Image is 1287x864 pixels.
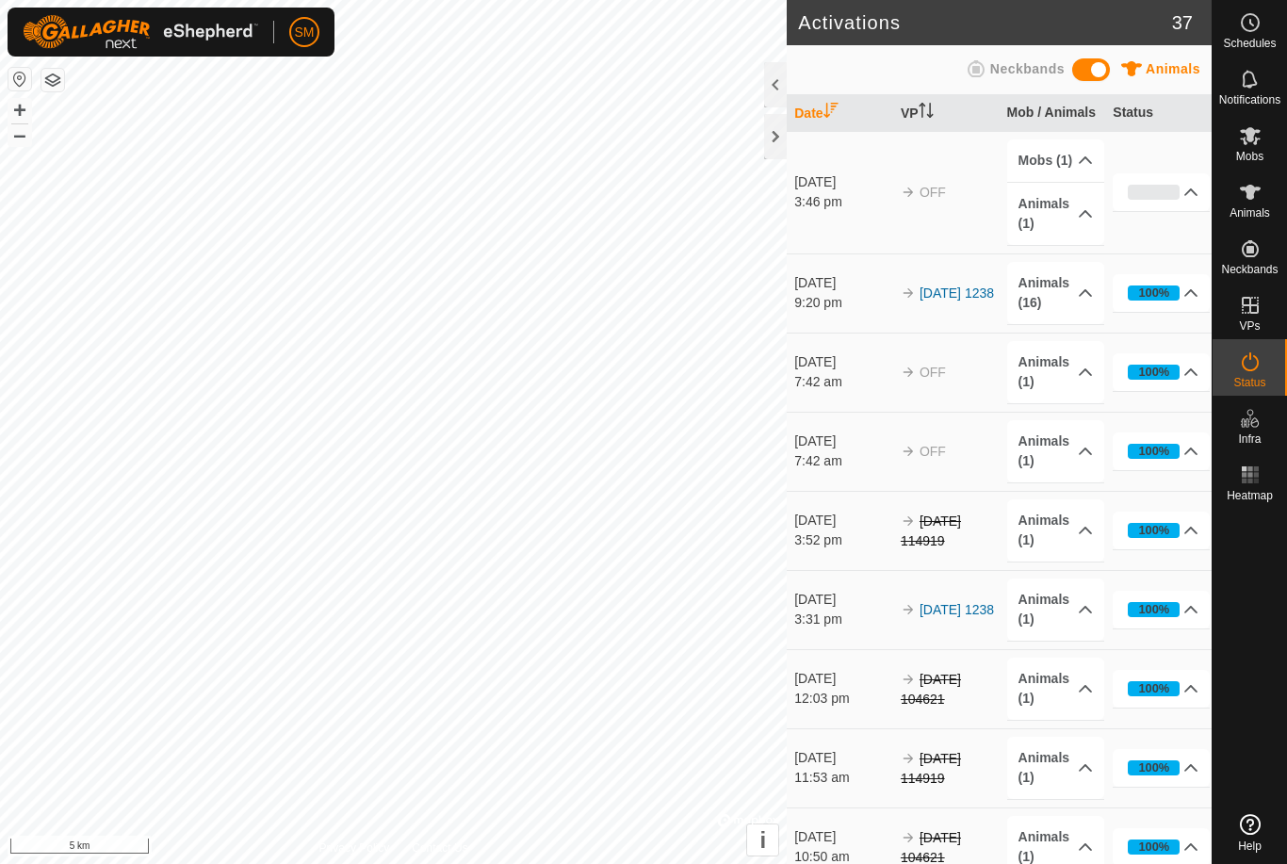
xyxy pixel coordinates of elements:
p-accordion-header: 100% [1113,353,1210,391]
p-accordion-header: Mobs (1) [1007,139,1104,182]
span: 37 [1172,8,1193,37]
span: OFF [920,365,946,380]
div: 100% [1138,363,1169,381]
div: [DATE] [794,273,891,293]
span: SM [295,23,315,42]
s: [DATE] 104621 [901,672,961,707]
div: [DATE] [794,432,891,451]
div: 0% [1128,185,1180,200]
img: Gallagher Logo [23,15,258,49]
button: Map Layers [41,69,64,91]
span: Neckbands [990,61,1065,76]
p-sorticon: Activate to sort [823,106,839,121]
div: [DATE] [794,172,891,192]
div: [DATE] [794,827,891,847]
img: arrow [901,751,916,766]
div: 100% [1138,838,1169,856]
span: Help [1238,840,1262,852]
a: [DATE] 1238 [920,602,994,617]
div: 100% [1128,285,1180,301]
span: VPs [1239,320,1260,332]
div: 12:03 pm [794,689,891,709]
div: 100% [1138,442,1169,460]
div: 100% [1128,602,1180,617]
img: arrow [901,672,916,687]
div: 100% [1128,840,1180,855]
p-accordion-header: Animals (1) [1007,579,1104,641]
p-accordion-header: 0% [1113,173,1210,211]
img: arrow [901,602,916,617]
p-accordion-header: 100% [1113,512,1210,549]
div: 100% [1138,284,1169,302]
div: 100% [1128,523,1180,538]
span: i [759,827,766,853]
img: arrow [901,514,916,529]
div: 100% [1138,600,1169,618]
a: Privacy Policy [319,840,390,856]
p-accordion-header: Animals (1) [1007,658,1104,720]
div: 100% [1138,758,1169,776]
s: [DATE] 114919 [901,514,961,548]
span: Status [1233,377,1265,388]
p-accordion-header: Animals (16) [1007,262,1104,324]
div: 100% [1128,444,1180,459]
p-accordion-header: 100% [1113,670,1210,708]
p-accordion-header: 100% [1113,432,1210,470]
span: OFF [920,185,946,200]
span: Animals [1146,61,1200,76]
div: 7:42 am [794,372,891,392]
img: arrow [901,444,916,459]
span: Infra [1238,433,1261,445]
button: i [747,824,778,856]
th: VP [893,95,1000,132]
div: 3:46 pm [794,192,891,212]
p-sorticon: Activate to sort [919,106,934,121]
span: Mobs [1236,151,1263,162]
img: arrow [901,285,916,301]
div: 11:53 am [794,768,891,788]
th: Date [787,95,893,132]
span: OFF [920,444,946,459]
a: Help [1213,807,1287,859]
div: 100% [1138,521,1169,539]
span: Neckbands [1221,264,1278,275]
p-accordion-header: Animals (1) [1007,183,1104,245]
s: [DATE] 114919 [901,751,961,786]
p-accordion-header: Animals (1) [1007,341,1104,403]
th: Status [1105,95,1212,132]
h2: Activations [798,11,1172,34]
div: 9:20 pm [794,293,891,313]
div: 100% [1128,681,1180,696]
span: Notifications [1219,94,1280,106]
button: Reset Map [8,68,31,90]
div: [DATE] [794,669,891,689]
p-accordion-header: Animals (1) [1007,737,1104,799]
div: 3:31 pm [794,610,891,629]
p-accordion-header: 100% [1113,274,1210,312]
div: 100% [1128,365,1180,380]
div: [DATE] [794,511,891,530]
div: 100% [1128,760,1180,775]
div: [DATE] [794,748,891,768]
div: [DATE] [794,590,891,610]
div: [DATE] [794,352,891,372]
th: Mob / Animals [1000,95,1106,132]
span: Animals [1230,207,1270,219]
img: arrow [901,365,916,380]
div: 7:42 am [794,451,891,471]
button: + [8,99,31,122]
p-accordion-header: Animals (1) [1007,420,1104,482]
a: [DATE] 1238 [920,285,994,301]
span: Heatmap [1227,490,1273,501]
img: arrow [901,185,916,200]
div: 3:52 pm [794,530,891,550]
p-accordion-header: 100% [1113,591,1210,628]
span: Schedules [1223,38,1276,49]
p-accordion-header: Animals (1) [1007,499,1104,562]
div: 100% [1138,679,1169,697]
a: Contact Us [412,840,467,856]
button: – [8,123,31,146]
p-accordion-header: 100% [1113,749,1210,787]
img: arrow [901,830,916,845]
